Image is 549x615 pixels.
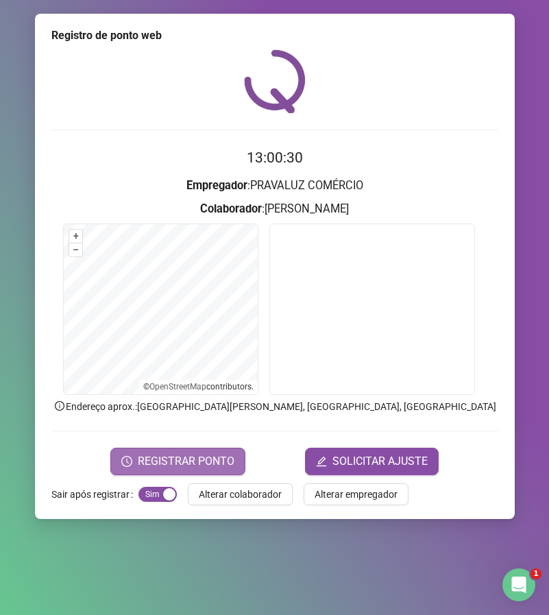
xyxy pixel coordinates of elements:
span: REGISTRAR PONTO [138,453,234,470]
span: Alterar empregador [315,487,398,502]
button: – [69,243,82,256]
span: 1 [530,568,541,579]
h3: : [PERSON_NAME] [51,200,498,218]
span: clock-circle [121,456,132,467]
button: editSOLICITAR AJUSTE [305,448,439,475]
button: Alterar empregador [304,483,408,505]
p: Endereço aprox. : [GEOGRAPHIC_DATA][PERSON_NAME], [GEOGRAPHIC_DATA], [GEOGRAPHIC_DATA] [51,399,498,414]
div: Registro de ponto web [51,27,498,44]
span: SOLICITAR AJUSTE [332,453,428,470]
strong: Colaborador [200,202,262,215]
a: OpenStreetMap [149,382,206,391]
time: 13:00:30 [247,149,303,166]
iframe: Intercom live chat [502,568,535,601]
span: info-circle [53,400,66,412]
button: Alterar colaborador [188,483,293,505]
label: Sair após registrar [51,483,138,505]
span: edit [316,456,327,467]
span: Alterar colaborador [199,487,282,502]
h3: : PRAVALUZ COMÉRCIO [51,177,498,195]
button: REGISTRAR PONTO [110,448,245,475]
li: © contributors. [143,382,254,391]
img: QRPoint [244,49,306,113]
strong: Empregador [186,179,247,192]
button: + [69,230,82,243]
